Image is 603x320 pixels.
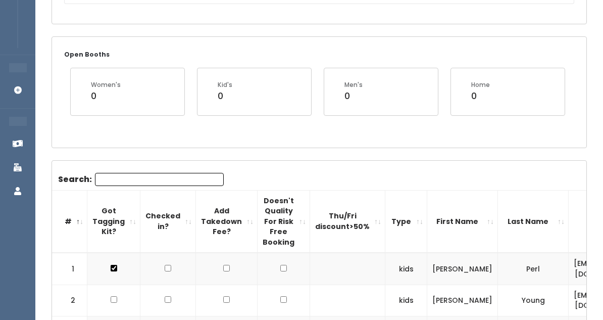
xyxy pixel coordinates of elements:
td: 1 [52,253,87,285]
td: kids [385,285,427,316]
th: First Name: activate to sort column ascending [427,190,498,253]
div: Men's [344,80,363,89]
small: Open Booths [64,50,110,59]
th: #: activate to sort column descending [52,190,87,253]
td: Young [498,285,569,316]
div: 0 [91,89,121,103]
div: 0 [218,89,232,103]
th: Checked in?: activate to sort column ascending [140,190,196,253]
td: kids [385,253,427,285]
div: Women's [91,80,121,89]
th: Doesn't Quality For Risk Free Booking : activate to sort column ascending [258,190,310,253]
th: Got Tagging Kit?: activate to sort column ascending [87,190,140,253]
th: Last Name: activate to sort column ascending [498,190,569,253]
input: Search: [95,173,224,186]
th: Thu/Fri discount&gt;50%: activate to sort column ascending [310,190,385,253]
td: 2 [52,285,87,316]
div: 0 [471,89,490,103]
td: Perl [498,253,569,285]
div: Home [471,80,490,89]
label: Search: [58,173,224,186]
td: [PERSON_NAME] [427,253,498,285]
td: [PERSON_NAME] [427,285,498,316]
th: Add Takedown Fee?: activate to sort column ascending [196,190,258,253]
div: 0 [344,89,363,103]
div: Kid's [218,80,232,89]
th: Type: activate to sort column ascending [385,190,427,253]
